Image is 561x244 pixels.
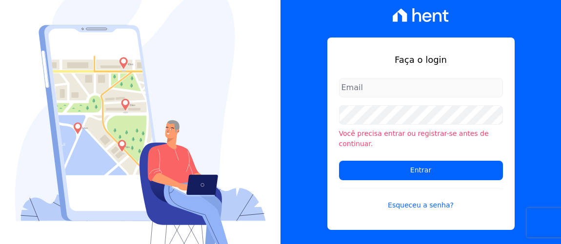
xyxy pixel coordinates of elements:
a: Esqueceu a senha? [339,188,503,210]
input: Entrar [339,161,503,180]
h1: Faça o login [339,53,503,66]
li: Você precisa entrar ou registrar-se antes de continuar. [339,129,503,149]
input: Email [339,78,503,97]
